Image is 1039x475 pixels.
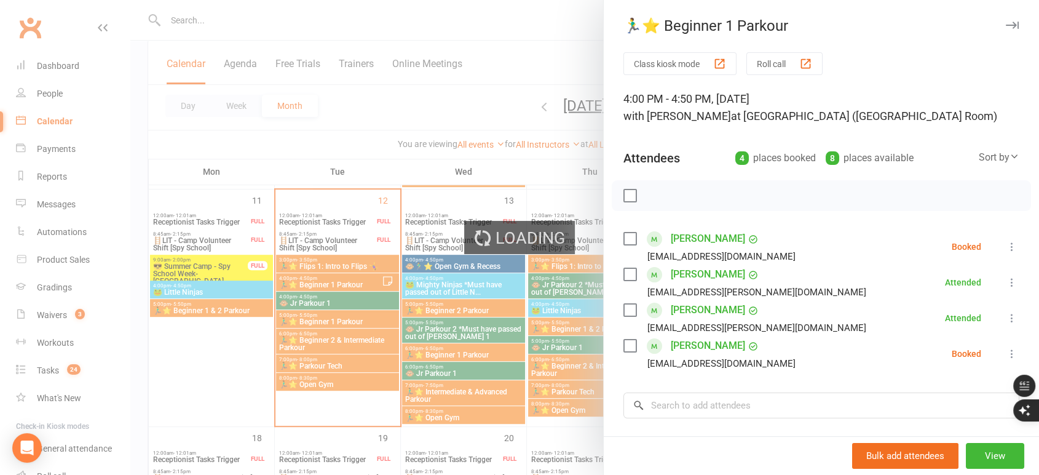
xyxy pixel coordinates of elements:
a: [PERSON_NAME] [671,300,745,320]
a: [PERSON_NAME] [671,336,745,356]
div: Sort by [979,150,1019,166]
div: Attended [945,278,981,287]
div: Booked [952,242,981,251]
div: Booked [952,349,981,358]
button: Class kiosk mode [623,52,737,75]
input: Search to add attendees [623,393,1019,418]
div: [EMAIL_ADDRESS][DOMAIN_NAME] [647,356,796,372]
div: Open Intercom Messenger [12,433,42,463]
div: 4:00 PM - 4:50 PM, [DATE] [623,90,1019,125]
div: 🏃‍♂️⭐ Beginner 1 Parkour [604,17,1039,34]
button: Roll call [746,52,823,75]
div: Attendees [623,150,680,167]
span: at [GEOGRAPHIC_DATA] ([GEOGRAPHIC_DATA] Room) [731,110,997,122]
div: [EMAIL_ADDRESS][PERSON_NAME][DOMAIN_NAME] [647,284,866,300]
div: 4 [735,151,749,165]
div: 8 [826,151,839,165]
span: with [PERSON_NAME] [623,110,731,122]
div: places booked [735,150,816,167]
div: places available [826,150,914,167]
div: [EMAIL_ADDRESS][DOMAIN_NAME] [647,249,796,265]
button: View [966,443,1024,469]
a: [PERSON_NAME] [671,229,745,249]
div: Attended [945,314,981,322]
a: [PERSON_NAME] [671,265,745,284]
button: Bulk add attendees [852,443,958,469]
div: [EMAIL_ADDRESS][PERSON_NAME][DOMAIN_NAME] [647,320,866,336]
